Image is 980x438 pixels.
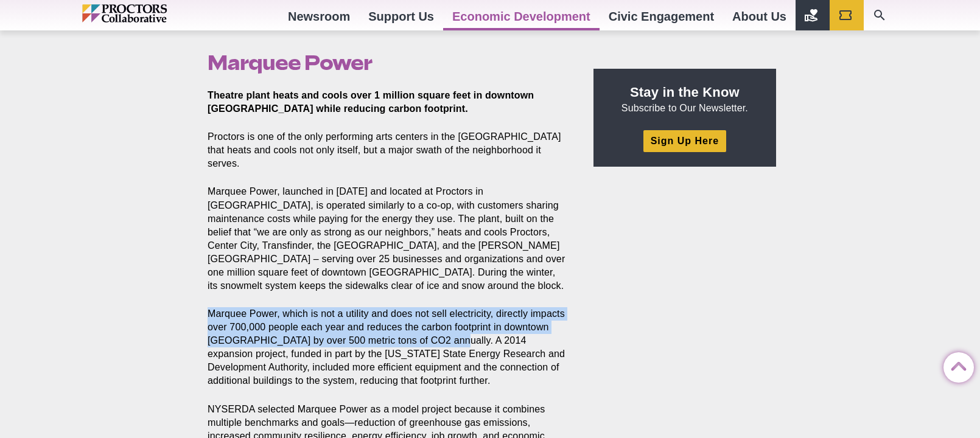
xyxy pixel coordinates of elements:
[208,51,565,74] h1: Marquee Power
[82,4,219,23] img: Proctors logo
[208,307,565,388] p: Marquee Power, which is not a utility and does not sell electricity, directly impacts over 700,00...
[608,83,761,115] p: Subscribe to Our Newsletter.
[208,90,534,114] strong: Theatre plant heats and cools over 1 million square feet in downtown [GEOGRAPHIC_DATA] while redu...
[643,130,726,151] a: Sign Up Here
[208,185,565,293] p: Marquee Power, launched in [DATE] and located at Proctors in [GEOGRAPHIC_DATA], is operated simil...
[630,85,740,100] strong: Stay in the Know
[943,353,968,377] a: Back to Top
[208,130,565,170] p: Proctors is one of the only performing arts centers in the [GEOGRAPHIC_DATA] that heats and cools...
